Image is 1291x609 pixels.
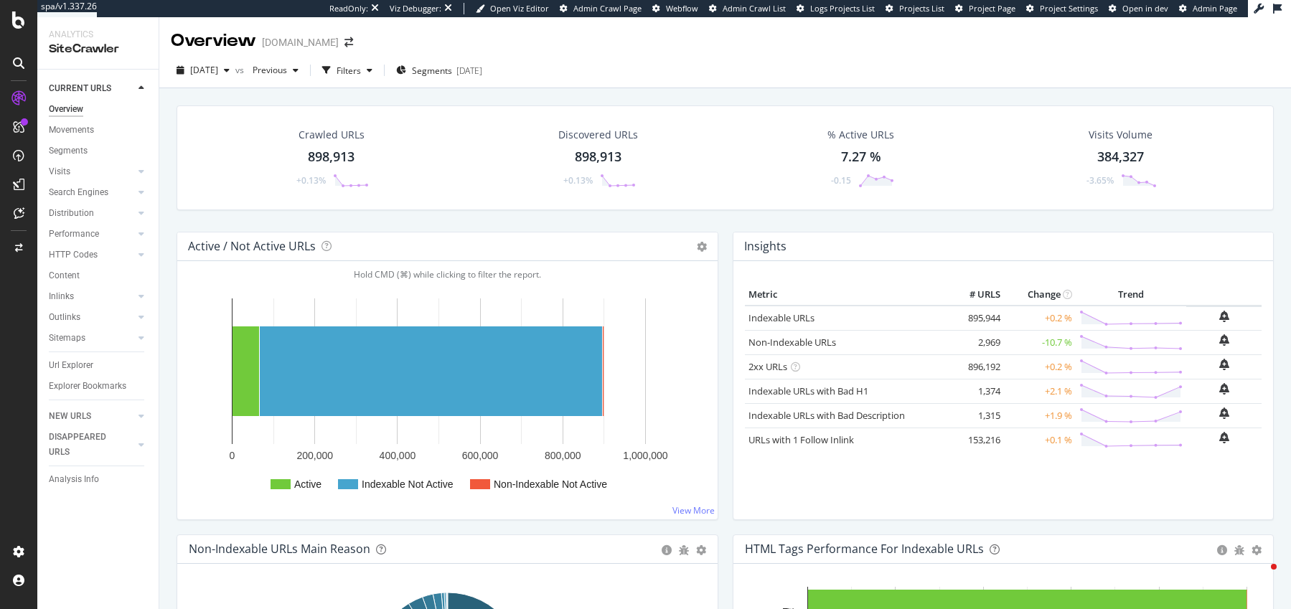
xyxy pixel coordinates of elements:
[49,206,134,221] a: Distribution
[709,3,786,14] a: Admin Crawl List
[308,148,355,166] div: 898,913
[1219,432,1229,443] div: bell-plus
[1004,306,1076,331] td: +0.2 %
[49,164,134,179] a: Visits
[49,472,149,487] a: Analysis Info
[49,379,126,394] div: Explorer Bookmarks
[1242,560,1277,595] iframe: Intercom live chat
[294,478,321,490] text: Active
[1004,284,1076,306] th: Change
[841,148,881,166] div: 7.27 %
[899,3,944,14] span: Projects List
[262,35,339,49] div: [DOMAIN_NAME]
[1252,545,1262,555] div: gear
[1040,3,1098,14] span: Project Settings
[299,128,365,142] div: Crawled URLs
[462,450,499,461] text: 600,000
[810,3,875,14] span: Logs Projects List
[1234,545,1244,555] div: bug
[354,268,541,280] span: Hold CMD (⌘) while clicking to filter the report.
[1004,379,1076,403] td: +2.1 %
[49,143,149,159] a: Segments
[49,358,149,373] a: Url Explorer
[490,3,549,14] span: Open Viz Editor
[49,227,134,242] a: Performance
[831,174,851,187] div: -0.15
[748,433,854,446] a: URLs with 1 Follow Inlink
[49,123,94,138] div: Movements
[1179,3,1237,14] a: Admin Page
[49,310,134,325] a: Outlinks
[316,59,378,82] button: Filters
[1097,148,1144,166] div: 384,327
[337,65,361,77] div: Filters
[1109,3,1168,14] a: Open in dev
[745,542,984,556] div: HTML Tags Performance for Indexable URLs
[748,336,836,349] a: Non-Indexable URLs
[1089,128,1152,142] div: Visits Volume
[49,185,134,200] a: Search Engines
[49,430,121,460] div: DISAPPEARED URLS
[827,128,894,142] div: % Active URLs
[49,247,98,263] div: HTTP Codes
[969,3,1015,14] span: Project Page
[189,542,370,556] div: Non-Indexable URLs Main Reason
[1076,284,1186,306] th: Trend
[247,64,287,76] span: Previous
[456,65,482,77] div: [DATE]
[49,185,108,200] div: Search Engines
[344,37,353,47] div: arrow-right-arrow-left
[171,59,235,82] button: [DATE]
[573,3,642,14] span: Admin Crawl Page
[697,242,707,252] i: Options
[49,206,94,221] div: Distribution
[1219,407,1229,419] div: bell-plus
[947,306,1004,331] td: 895,944
[49,81,111,96] div: CURRENT URLS
[188,237,316,256] h4: Active / Not Active URLs
[362,478,454,490] text: Indexable Not Active
[679,545,689,555] div: bug
[49,268,149,283] a: Content
[49,102,149,117] a: Overview
[1122,3,1168,14] span: Open in dev
[947,330,1004,354] td: 2,969
[49,268,80,283] div: Content
[49,472,99,487] div: Analysis Info
[672,504,715,516] a: View More
[49,409,91,424] div: NEW URLS
[49,247,134,263] a: HTTP Codes
[189,284,706,508] svg: A chart.
[744,237,787,256] h4: Insights
[947,354,1004,379] td: 896,192
[190,64,218,76] span: 2025 Sep. 1st
[947,428,1004,452] td: 153,216
[49,81,134,96] a: CURRENT URLS
[235,64,247,76] span: vs
[563,174,593,187] div: +0.13%
[49,331,134,346] a: Sitemaps
[797,3,875,14] a: Logs Projects List
[652,3,698,14] a: Webflow
[1219,311,1229,322] div: bell-plus
[1004,403,1076,428] td: +1.9 %
[49,331,85,346] div: Sitemaps
[1086,174,1114,187] div: -3.65%
[49,143,88,159] div: Segments
[296,174,326,187] div: +0.13%
[1004,330,1076,354] td: -10.7 %
[329,3,368,14] div: ReadOnly:
[49,227,99,242] div: Performance
[1026,3,1098,14] a: Project Settings
[1004,428,1076,452] td: +0.1 %
[1193,3,1237,14] span: Admin Page
[947,379,1004,403] td: 1,374
[947,284,1004,306] th: # URLS
[296,450,333,461] text: 200,000
[49,379,149,394] a: Explorer Bookmarks
[886,3,944,14] a: Projects List
[49,123,149,138] a: Movements
[1219,359,1229,370] div: bell-plus
[49,409,134,424] a: NEW URLS
[390,59,488,82] button: Segments[DATE]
